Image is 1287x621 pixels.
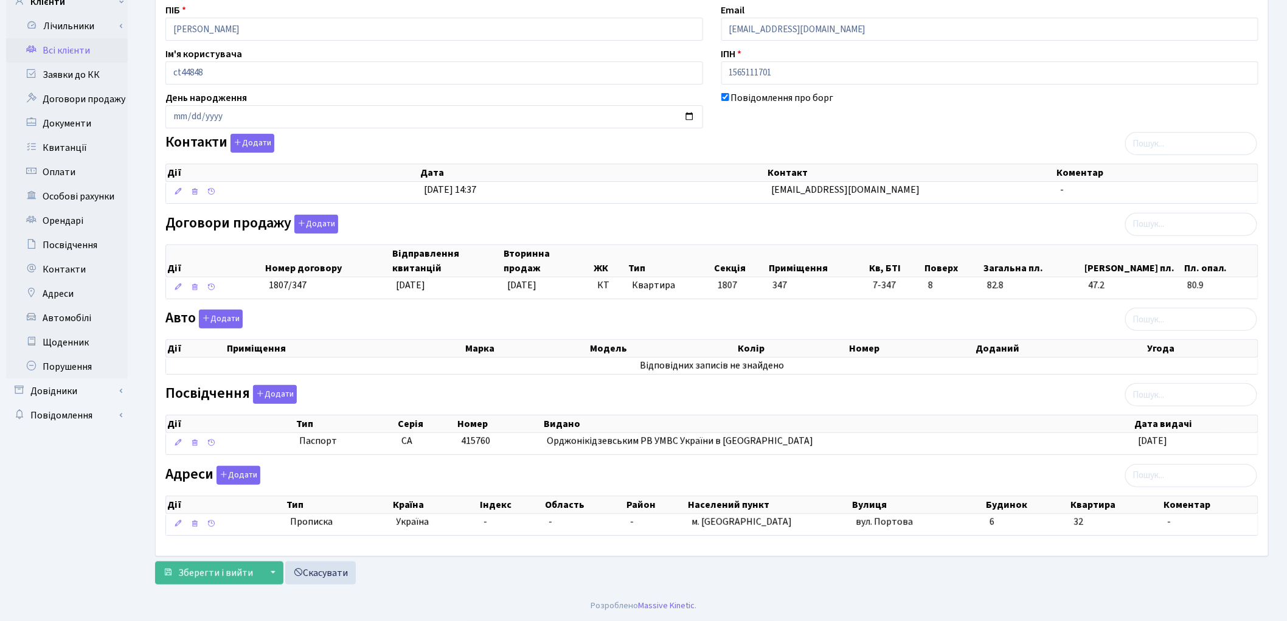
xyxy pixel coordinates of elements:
div: Розроблено . [591,599,696,612]
label: Авто [165,310,243,328]
span: 82.8 [987,279,1078,293]
a: Особові рахунки [6,184,128,209]
th: Колір [737,340,848,357]
span: 1807 [718,279,737,292]
button: Зберегти і вийти [155,561,261,585]
button: Авто [199,310,243,328]
th: Населений пункт [687,496,851,513]
span: [DATE] [507,279,536,292]
label: Посвідчення [165,385,297,404]
th: Марка [464,340,589,357]
th: Дії [166,496,285,513]
th: Вторинна продаж [502,245,592,277]
label: ІПН [721,47,742,61]
span: Паспорт [300,434,392,448]
a: Лічильники [14,14,128,38]
span: - [549,515,552,529]
th: Модель [589,340,737,357]
input: Пошук... [1125,464,1257,487]
span: 7-347 [873,279,918,293]
th: Дії [166,340,226,357]
button: Контакти [231,134,274,153]
button: Адреси [217,466,260,485]
td: Відповідних записів не знайдено [166,358,1258,374]
th: Дії [166,245,264,277]
span: 8 [928,279,977,293]
span: вул. Портова [856,515,913,529]
a: Додати [291,212,338,234]
button: Договори продажу [294,215,338,234]
th: Видано [543,415,1134,432]
span: Україна [397,515,474,529]
label: Адреси [165,466,260,485]
span: [EMAIL_ADDRESS][DOMAIN_NAME] [771,183,920,196]
a: Квитанції [6,136,128,160]
th: Коментар [1162,496,1258,513]
a: Щоденник [6,330,128,355]
th: Поверх [923,245,982,277]
a: Додати [250,383,297,404]
th: Країна [392,496,479,513]
th: Дії [166,415,295,432]
span: Прописка [290,515,333,529]
th: [PERSON_NAME] пл. [1084,245,1183,277]
span: Зберегти і вийти [178,566,253,580]
input: Пошук... [1125,383,1257,406]
input: Пошук... [1125,308,1257,331]
th: Дата [419,164,767,181]
a: Адреси [6,282,128,306]
th: Коментар [1055,164,1258,181]
label: Повідомлення про борг [731,91,834,105]
th: Квартира [1069,496,1162,513]
th: Номер [456,415,543,432]
th: Відправлення квитанцій [391,245,502,277]
span: Орджонікідзевським РВ УМВС України в [GEOGRAPHIC_DATA] [547,434,814,448]
input: Пошук... [1125,213,1257,236]
button: Посвідчення [253,385,297,404]
input: Пошук... [1125,132,1257,155]
span: 47.2 [1088,279,1178,293]
a: Документи [6,111,128,136]
a: Автомобілі [6,306,128,330]
th: Район [625,496,687,513]
a: Довідники [6,379,128,403]
th: Номер [848,340,974,357]
span: КТ [597,279,622,293]
th: Контакт [766,164,1055,181]
span: [DATE] 14:37 [424,183,476,196]
a: Порушення [6,355,128,379]
th: Секція [713,245,768,277]
th: Тип [627,245,713,277]
label: Ім'я користувача [165,47,242,61]
a: Оплати [6,160,128,184]
label: Договори продажу [165,215,338,234]
th: Дата видачі [1134,415,1258,432]
th: Кв, БТІ [869,245,924,277]
th: Область [544,496,625,513]
span: 1807/347 [269,279,307,292]
a: Massive Kinetic [638,599,695,612]
a: Додати [213,463,260,485]
th: Пл. опал. [1183,245,1258,277]
span: [DATE] [1139,434,1168,448]
label: Контакти [165,134,274,153]
th: Дії [166,164,419,181]
span: 80.9 [1188,279,1253,293]
a: Додати [227,132,274,153]
a: Посвідчення [6,233,128,257]
span: - [630,515,634,529]
a: Скасувати [285,561,356,585]
span: м. [GEOGRAPHIC_DATA] [692,515,792,529]
th: Приміщення [226,340,464,357]
th: ЖК [592,245,627,277]
label: День народження [165,91,247,105]
th: Тип [295,415,397,432]
span: - [1167,515,1171,529]
th: Угода [1146,340,1258,357]
a: Всі клієнти [6,38,128,63]
th: Індекс [479,496,544,513]
th: Загальна пл. [982,245,1083,277]
a: Додати [196,308,243,329]
th: Тип [285,496,392,513]
th: Номер договору [264,245,391,277]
